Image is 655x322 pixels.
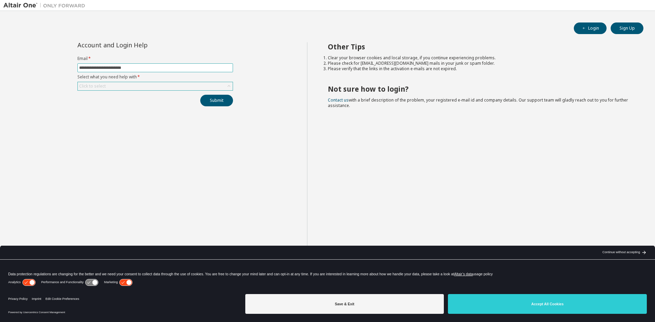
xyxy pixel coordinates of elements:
[574,22,607,34] button: Login
[77,42,202,48] div: Account and Login Help
[3,2,89,9] img: Altair One
[611,22,643,34] button: Sign Up
[328,85,631,93] h2: Not sure how to login?
[328,55,631,61] li: Clear your browser cookies and local storage, if you continue experiencing problems.
[200,95,233,106] button: Submit
[79,83,106,89] div: Click to select
[328,97,628,108] span: with a brief description of the problem, your registered e-mail id and company details. Our suppo...
[78,82,233,90] div: Click to select
[328,42,631,51] h2: Other Tips
[77,56,233,61] label: Email
[77,74,233,80] label: Select what you need help with
[328,66,631,72] li: Please verify that the links in the activation e-mails are not expired.
[328,61,631,66] li: Please check for [EMAIL_ADDRESS][DOMAIN_NAME] mails in your junk or spam folder.
[328,97,349,103] a: Contact us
